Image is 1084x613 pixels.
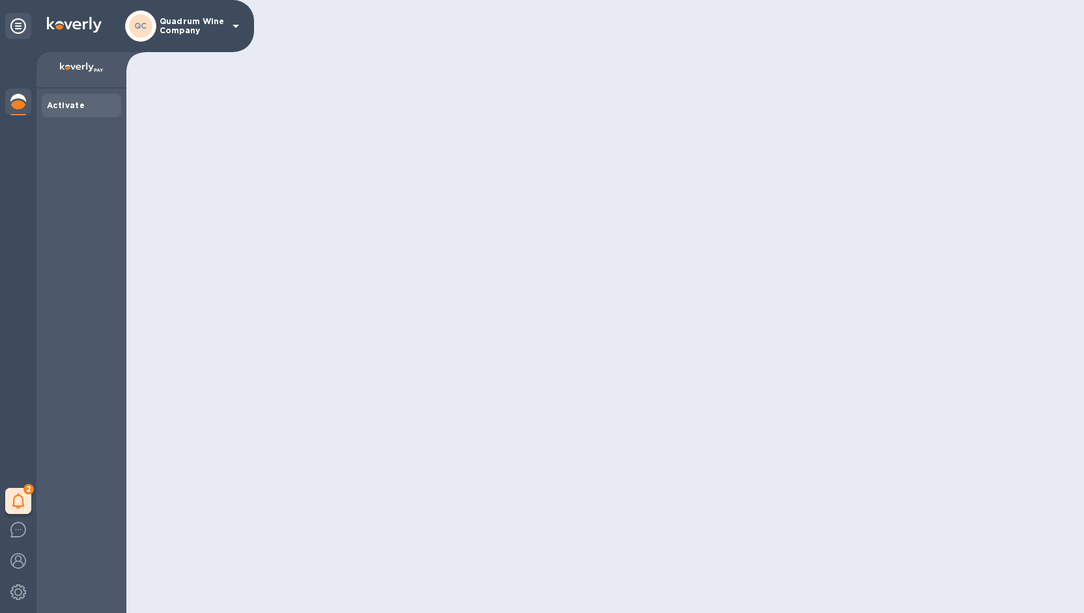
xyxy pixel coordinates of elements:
b: Activate [47,100,85,110]
div: Unpin categories [5,13,31,39]
img: Logo [47,17,102,33]
b: QC [134,21,147,31]
span: 2 [23,484,34,494]
p: Quadrum Wine Company [160,17,225,35]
